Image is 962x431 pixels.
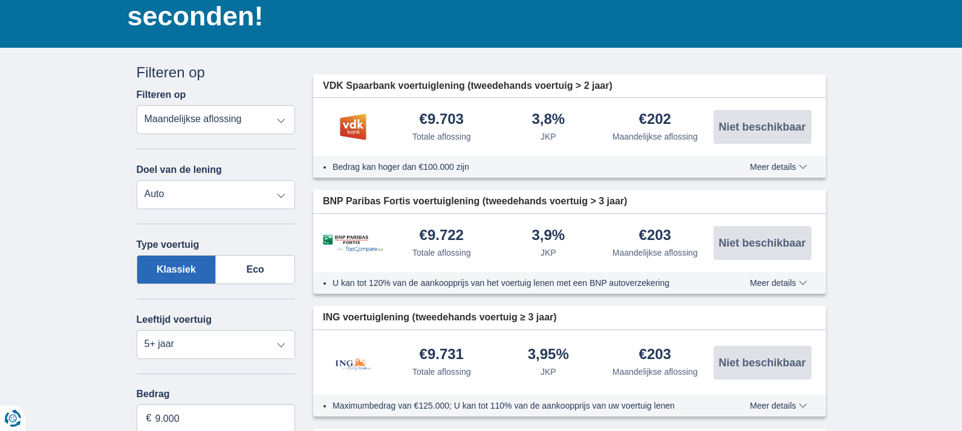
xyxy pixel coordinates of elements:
span: € [146,412,152,426]
label: Eco [216,255,295,284]
div: 3,9% [531,228,565,244]
div: Maandelijkse aflossing [613,131,698,143]
span: Niet beschikbaar [718,122,805,132]
div: Totale aflossing [412,366,471,378]
label: Leeftijd voertuig [137,314,212,325]
button: Niet beschikbaar [713,346,811,380]
div: Filteren op [137,62,296,83]
li: Maximumbedrag van €125.000; U kan tot 110% van de aankoopprijs van uw voertuig lenen [333,400,706,412]
button: Meer details [741,278,816,288]
div: €203 [639,228,671,244]
span: Niet beschikbaar [718,238,805,248]
img: product.pl.alt BNP Paribas Fortis [323,235,383,252]
div: 3,8% [531,112,565,128]
button: Niet beschikbaar [713,110,811,144]
div: 3,95% [528,347,569,363]
div: €9.731 [420,347,464,363]
img: product.pl.alt ING [323,342,383,383]
div: Maandelijkse aflossing [613,366,698,378]
label: Filteren op [137,89,186,100]
button: Meer details [741,162,816,172]
li: U kan tot 120% van de aankoopprijs van het voertuig lenen met een BNP autoverzekering [333,277,706,289]
span: VDK Spaarbank voertuiglening (tweedehands voertuig > 2 jaar) [323,79,613,93]
label: Bedrag [137,389,296,400]
button: Niet beschikbaar [713,226,811,260]
div: Totale aflossing [412,131,471,143]
div: €9.703 [420,112,464,128]
button: Meer details [741,401,816,410]
label: Type voertuig [137,239,200,250]
div: €9.722 [420,228,464,244]
div: JKP [541,131,556,143]
span: ING voertuiglening (tweedehands voertuig ≥ 3 jaar) [323,311,557,325]
div: €203 [639,347,671,363]
li: Bedrag kan hoger dan €100.000 zijn [333,161,706,173]
div: JKP [541,366,556,378]
span: Meer details [750,401,807,410]
span: Meer details [750,279,807,287]
div: Totale aflossing [412,247,471,259]
span: Meer details [750,163,807,171]
div: JKP [541,247,556,259]
label: Doel van de lening [137,164,222,175]
span: Niet beschikbaar [718,357,805,368]
div: €202 [639,112,671,128]
img: product.pl.alt VDK bank [323,112,383,142]
span: BNP Paribas Fortis voertuiglening (tweedehands voertuig > 3 jaar) [323,195,627,209]
label: Klassiek [137,255,216,284]
div: Maandelijkse aflossing [613,247,698,259]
